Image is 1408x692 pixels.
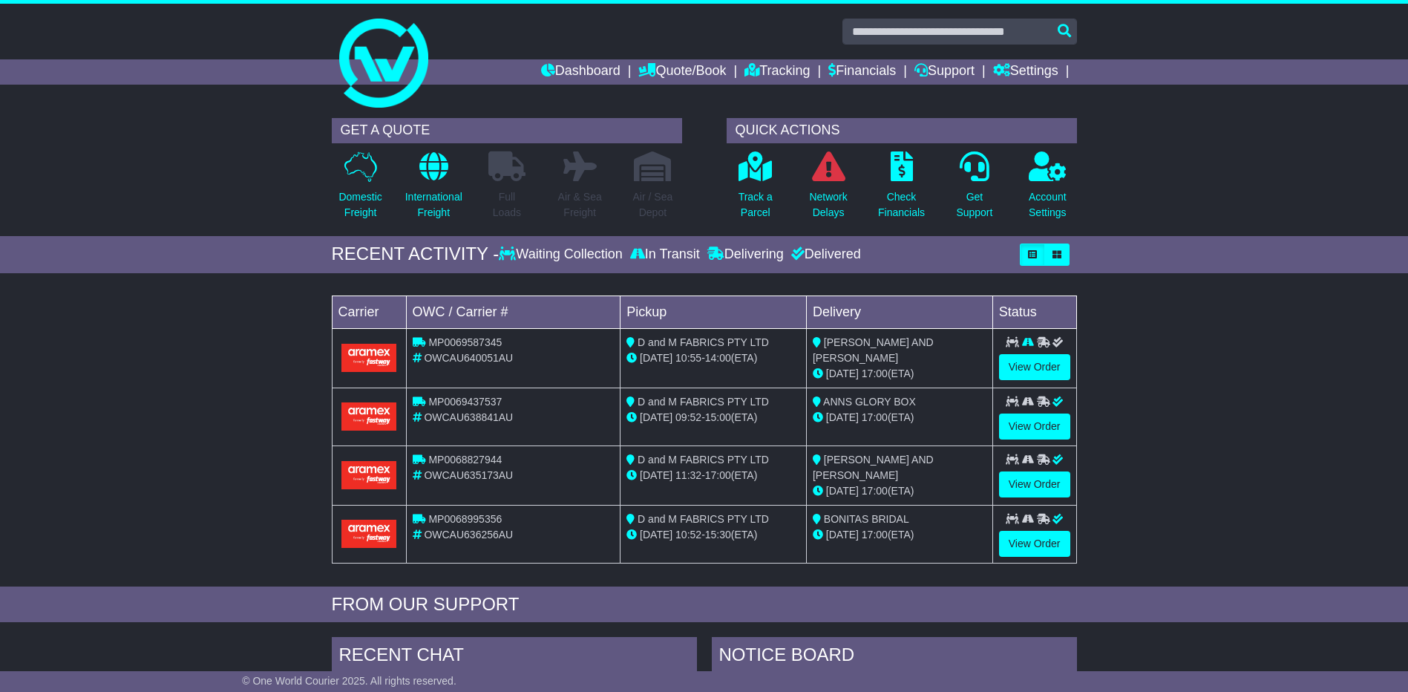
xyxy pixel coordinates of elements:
[341,461,397,489] img: Aramex.png
[823,396,916,408] span: ANNS GLORY BOX
[727,118,1077,143] div: QUICK ACTIONS
[739,189,773,221] p: Track a Parcel
[626,468,800,483] div: - (ETA)
[424,469,513,481] span: OWCAU635173AU
[338,151,382,229] a: DomesticFreight
[640,352,672,364] span: [DATE]
[705,411,731,423] span: 15:00
[341,520,397,547] img: Aramex.png
[341,344,397,371] img: Aramex.png
[626,350,800,366] div: - (ETA)
[808,151,848,229] a: NetworkDelays
[626,527,800,543] div: - (ETA)
[813,410,986,425] div: (ETA)
[914,59,975,85] a: Support
[862,411,888,423] span: 17:00
[541,59,620,85] a: Dashboard
[626,247,704,263] div: In Transit
[992,296,1076,328] td: Status
[826,368,859,379] span: [DATE]
[862,485,888,497] span: 17:00
[332,244,500,265] div: RECENT ACTIVITY -
[813,454,934,481] span: [PERSON_NAME] AND [PERSON_NAME]
[638,513,769,525] span: D and M FABRICS PTY LTD
[999,354,1070,380] a: View Order
[824,513,909,525] span: BONITAS BRIDAL
[428,336,502,348] span: MP0069587345
[813,527,986,543] div: (ETA)
[877,151,926,229] a: CheckFinancials
[675,529,701,541] span: 10:52
[638,336,769,348] span: D and M FABRICS PTY LTD
[242,675,456,687] span: © One World Courier 2025. All rights reserved.
[638,396,769,408] span: D and M FABRICS PTY LTD
[675,352,701,364] span: 10:55
[738,151,773,229] a: Track aParcel
[428,513,502,525] span: MP0068995356
[705,529,731,541] span: 15:30
[956,189,992,221] p: Get Support
[488,189,525,221] p: Full Loads
[826,411,859,423] span: [DATE]
[405,189,462,221] p: International Freight
[640,411,672,423] span: [DATE]
[826,485,859,497] span: [DATE]
[406,296,620,328] td: OWC / Carrier #
[813,366,986,382] div: (ETA)
[704,247,788,263] div: Delivering
[862,529,888,541] span: 17:00
[705,352,731,364] span: 14:00
[705,469,731,481] span: 17:00
[499,247,626,263] div: Waiting Collection
[788,247,861,263] div: Delivered
[338,189,382,221] p: Domestic Freight
[638,454,769,466] span: D and M FABRICS PTY LTD
[806,296,992,328] td: Delivery
[405,151,463,229] a: InternationalFreight
[626,410,800,425] div: - (ETA)
[813,483,986,499] div: (ETA)
[332,637,697,677] div: RECENT CHAT
[638,59,726,85] a: Quote/Book
[999,414,1070,440] a: View Order
[428,454,502,466] span: MP0068827944
[424,529,513,541] span: OWCAU636256AU
[675,469,701,481] span: 11:32
[809,189,847,221] p: Network Delays
[1029,189,1067,221] p: Account Settings
[558,189,602,221] p: Air & Sea Freight
[675,411,701,423] span: 09:52
[424,411,513,423] span: OWCAU638841AU
[424,352,513,364] span: OWCAU640051AU
[712,637,1077,677] div: NOTICE BOARD
[332,118,682,143] div: GET A QUOTE
[955,151,993,229] a: GetSupport
[993,59,1058,85] a: Settings
[640,529,672,541] span: [DATE]
[341,402,397,430] img: Aramex.png
[999,471,1070,497] a: View Order
[826,529,859,541] span: [DATE]
[862,368,888,379] span: 17:00
[332,594,1077,616] div: FROM OUR SUPPORT
[999,531,1070,557] a: View Order
[878,189,925,221] p: Check Financials
[620,296,807,328] td: Pickup
[428,396,502,408] span: MP0069437537
[813,336,934,364] span: [PERSON_NAME] AND [PERSON_NAME]
[828,59,896,85] a: Financials
[744,59,810,85] a: Tracking
[332,296,406,328] td: Carrier
[1028,151,1067,229] a: AccountSettings
[640,469,672,481] span: [DATE]
[633,189,673,221] p: Air / Sea Depot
